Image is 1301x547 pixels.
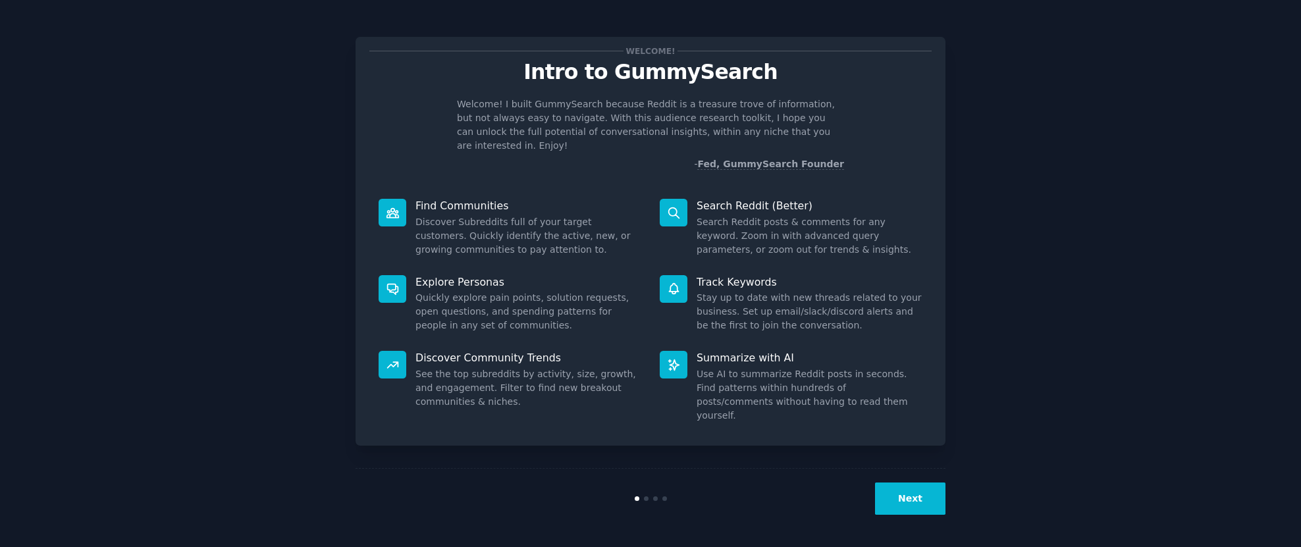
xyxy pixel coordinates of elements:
button: Next [875,482,945,515]
p: Discover Community Trends [415,351,641,365]
dd: Quickly explore pain points, solution requests, open questions, and spending patterns for people ... [415,291,641,332]
dd: Use AI to summarize Reddit posts in seconds. Find patterns within hundreds of posts/comments with... [697,367,922,423]
p: Summarize with AI [697,351,922,365]
p: Welcome! I built GummySearch because Reddit is a treasure trove of information, but not always ea... [457,97,844,153]
p: Explore Personas [415,275,641,289]
dd: Discover Subreddits full of your target customers. Quickly identify the active, new, or growing c... [415,215,641,257]
div: - [694,157,844,171]
p: Find Communities [415,199,641,213]
p: Intro to GummySearch [369,61,932,84]
dd: Search Reddit posts & comments for any keyword. Zoom in with advanced query parameters, or zoom o... [697,215,922,257]
p: Search Reddit (Better) [697,199,922,213]
a: Fed, GummySearch Founder [697,159,844,170]
dd: See the top subreddits by activity, size, growth, and engagement. Filter to find new breakout com... [415,367,641,409]
p: Track Keywords [697,275,922,289]
dd: Stay up to date with new threads related to your business. Set up email/slack/discord alerts and ... [697,291,922,332]
span: Welcome! [624,44,677,58]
